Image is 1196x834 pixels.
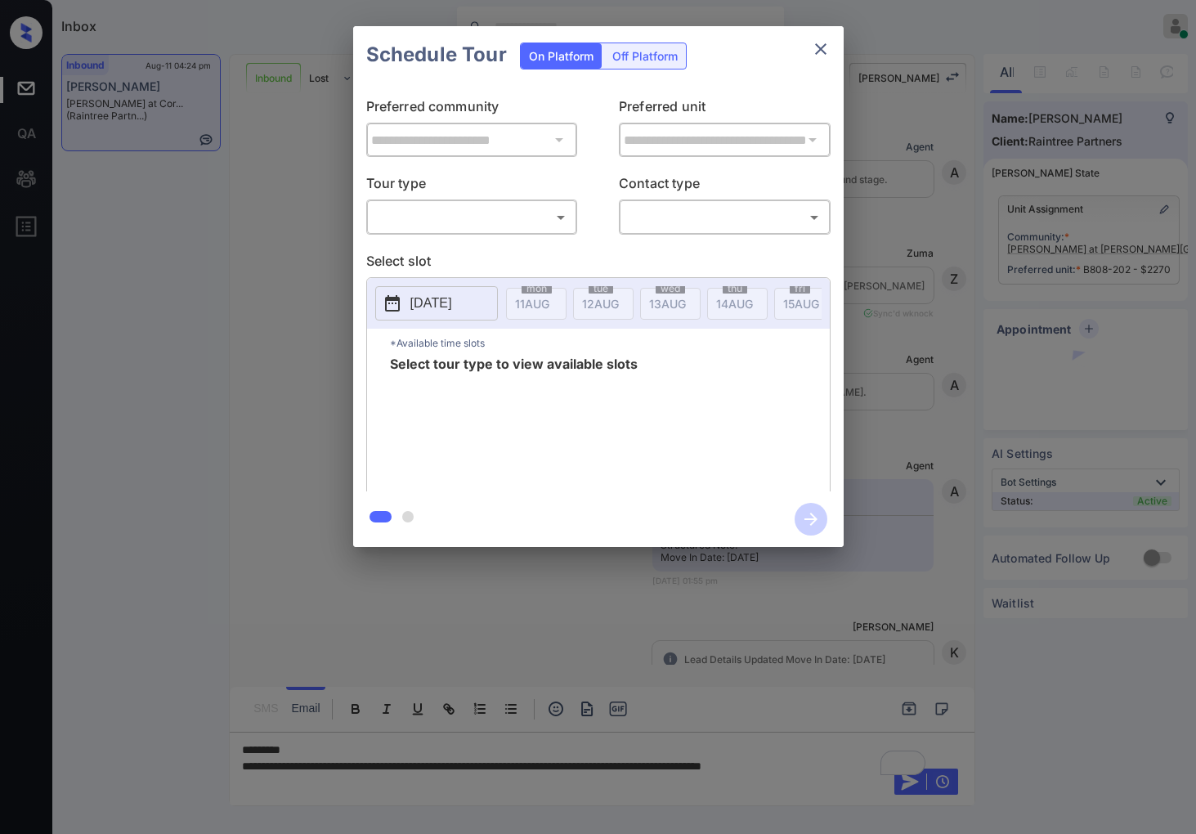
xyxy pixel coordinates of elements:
[366,251,831,277] p: Select slot
[804,33,837,65] button: close
[366,173,578,200] p: Tour type
[375,286,498,321] button: [DATE]
[390,329,830,357] p: *Available time slots
[390,357,638,488] span: Select tour type to view available slots
[619,96,831,123] p: Preferred unit
[521,43,602,69] div: On Platform
[366,96,578,123] p: Preferred community
[604,43,686,69] div: Off Platform
[619,173,831,200] p: Contact type
[353,26,520,83] h2: Schedule Tour
[410,294,452,313] p: [DATE]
